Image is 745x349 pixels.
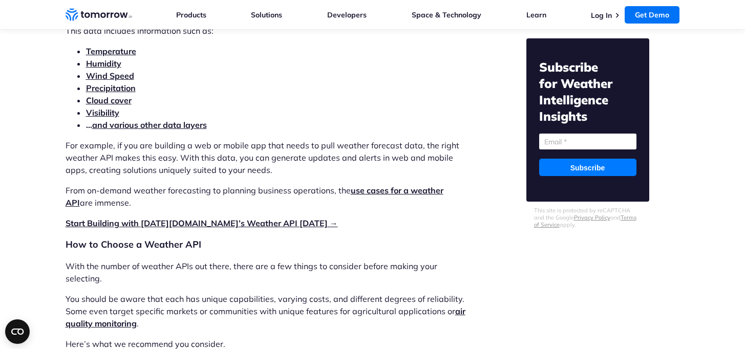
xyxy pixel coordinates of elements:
p: For example, if you are building a web or mobile app that needs to pull weather forecast data, th... [66,139,472,176]
input: Email * [539,134,636,149]
a: Home link [66,7,132,23]
a: Terms of Service [534,214,636,228]
input: Subscribe [539,159,636,176]
p: This data includes information such as: [66,25,472,37]
a: Precipitation [86,83,136,93]
a: Cloud cover [86,95,132,105]
p: This site is protected by reCAPTCHA and the Google and apply. [534,207,642,228]
a: Learn [526,10,546,19]
a: Humidity [86,58,121,69]
a: Wind Speed [86,71,134,81]
h2: How to Choose a Weather API [66,237,472,252]
a: and various other data layers [92,120,207,130]
a: Privacy Policy [574,214,610,221]
p: From on-demand weather forecasting to planning business operations, the are immense. [66,184,472,209]
p: You should be aware that each has unique capabilities, varying costs, and different degrees of re... [66,293,472,330]
a: Start Building with [DATE][DOMAIN_NAME]’s Weather API [DATE] → [66,218,338,228]
a: Log In [591,11,612,20]
a: Visibility [86,107,119,118]
a: air quality monitoring [66,306,465,329]
a: Products [176,10,206,19]
a: Solutions [251,10,282,19]
a: Developers [327,10,367,19]
a: Space & Technology [412,10,481,19]
a: Temperature [86,46,136,56]
h2: Subscribe for Weather Intelligence Insights [539,59,636,124]
strong: … [86,120,207,130]
a: use cases for a weather API [66,185,443,208]
a: Get Demo [625,6,679,24]
p: With the number of weather APIs out there, there are a few things to consider before making your ... [66,260,472,285]
button: Open CMP widget [5,319,30,344]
